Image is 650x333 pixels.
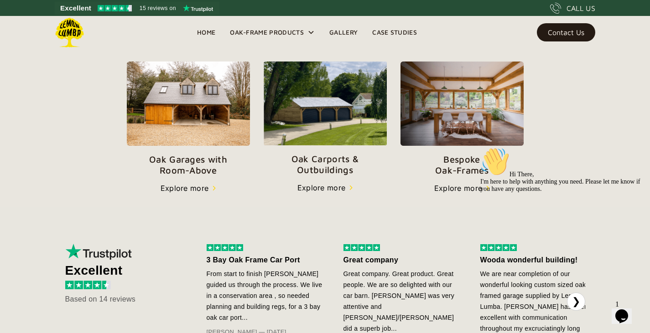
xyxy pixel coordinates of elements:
a: CALL US [550,3,595,14]
div: 3 Bay Oak Frame Car Port [207,255,325,266]
div: Explore more [297,182,346,193]
div: Excellent [65,265,179,276]
iframe: chat widget [612,297,641,324]
div: Based on 14 reviews [65,294,179,305]
a: Contact Us [537,23,595,41]
img: :wave: [4,4,33,33]
img: Trustpilot 4.5 stars [98,5,132,11]
div: From start to finish [PERSON_NAME] guided us through the process. We live in a conservation area ... [207,268,325,323]
a: Explore more [297,182,353,193]
div: Great company [343,255,462,266]
span: 15 reviews on [140,3,176,14]
img: Trustpilot [65,244,134,260]
a: BespokeOak-Frames [400,61,524,176]
div: Contact Us [548,29,584,36]
a: Explore more [434,183,490,194]
div: Oak-Frame Products [223,16,322,49]
a: Case Studies [365,26,424,39]
p: Bespoke Oak-Frames [400,154,524,176]
a: Gallery [322,26,365,39]
a: See Lemon Lumba reviews on Trustpilot [55,2,219,15]
iframe: chat widget [477,143,641,292]
p: Oak Carports & Outbuildings [264,154,387,175]
a: Oak Carports &Outbuildings [264,61,387,175]
a: Home [190,26,223,39]
div: 👋Hi There,I'm here to help with anything you need. Please let me know if you have any questions. [4,4,168,49]
span: Hi There, I'm here to help with anything you need. Please let me know if you have any questions. [4,27,164,49]
img: 5 stars [207,244,243,251]
div: CALL US [567,3,595,14]
div: Explore more [161,183,209,194]
p: Oak Garages with Room-Above [127,154,250,176]
img: 4.5 stars [65,281,111,289]
a: Oak Garages withRoom-Above [127,61,250,176]
button: ❯ [567,292,585,311]
img: Trustpilot logo [183,5,213,12]
div: Oak-Frame Products [230,27,304,38]
div: Explore more [434,183,483,194]
a: Explore more [161,183,216,194]
span: Excellent [60,3,91,14]
img: 5 stars [343,244,380,251]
